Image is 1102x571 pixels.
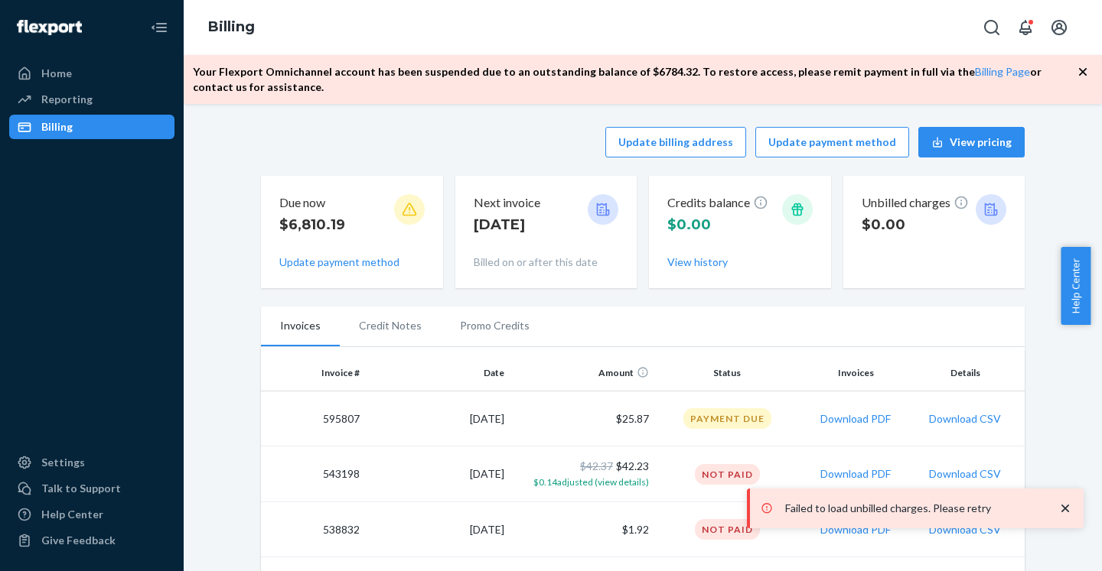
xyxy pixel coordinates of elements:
[667,255,728,270] button: View history
[208,18,255,35] a: Billing
[366,446,510,502] td: [DATE]
[820,466,891,482] button: Download PDF
[975,65,1030,78] a: Billing Page
[1058,501,1073,516] svg: close toast
[261,502,366,557] td: 538832
[918,127,1025,157] button: View pricing
[9,528,174,553] button: Give Feedback
[800,355,912,391] th: Invoices
[9,61,174,86] a: Home
[667,194,768,212] p: Credits balance
[474,194,540,212] p: Next invoice
[1010,12,1041,43] button: Open notifications
[533,474,649,489] button: $0.14adjusted (view details)
[279,194,345,212] p: Due now
[366,355,510,391] th: Date
[261,307,340,346] li: Invoices
[41,533,116,548] div: Give Feedback
[41,66,72,81] div: Home
[820,411,891,427] button: Download PDF
[261,391,366,446] td: 595807
[340,307,441,345] li: Credit Notes
[474,215,540,235] p: [DATE]
[193,64,1078,95] p: Your Flexport Omnichannel account has been suspended due to an outstanding balance of $ 6784.32 ....
[580,459,613,472] span: $42.37
[929,522,1001,537] button: Download CSV
[41,92,93,107] div: Reporting
[510,391,655,446] td: $25.87
[261,446,366,502] td: 543198
[9,115,174,139] a: Billing
[510,502,655,557] td: $1.92
[1044,12,1074,43] button: Open account menu
[41,455,85,470] div: Settings
[474,255,619,270] p: Billed on or after this date
[655,355,800,391] th: Status
[41,481,121,496] div: Talk to Support
[41,119,73,135] div: Billing
[9,87,174,112] a: Reporting
[667,216,711,233] span: $0.00
[144,12,174,43] button: Close Navigation
[41,507,103,522] div: Help Center
[441,307,549,345] li: Promo Credits
[366,502,510,557] td: [DATE]
[695,464,760,485] div: Not Paid
[533,476,649,488] span: $0.14 adjusted (view details)
[510,446,655,502] td: $42.23
[510,355,655,391] th: Amount
[196,5,267,50] ol: breadcrumbs
[976,12,1007,43] button: Open Search Box
[279,215,345,235] p: $6,810.19
[862,215,969,235] p: $0.00
[605,127,746,157] button: Update billing address
[912,355,1025,391] th: Details
[862,194,969,212] p: Unbilled charges
[1061,247,1091,325] button: Help Center
[695,519,760,540] div: Not Paid
[9,450,174,475] a: Settings
[929,411,1001,427] button: Download CSV
[683,408,771,429] div: Payment Due
[820,522,891,537] button: Download PDF
[17,20,82,35] img: Flexport logo
[755,127,909,157] button: Update payment method
[279,255,399,270] button: Update payment method
[929,466,1001,482] button: Download CSV
[785,501,1042,516] p: Failed to load unbilled charges. Please retry
[9,476,174,501] a: Talk to Support
[9,502,174,527] a: Help Center
[261,355,366,391] th: Invoice #
[366,391,510,446] td: [DATE]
